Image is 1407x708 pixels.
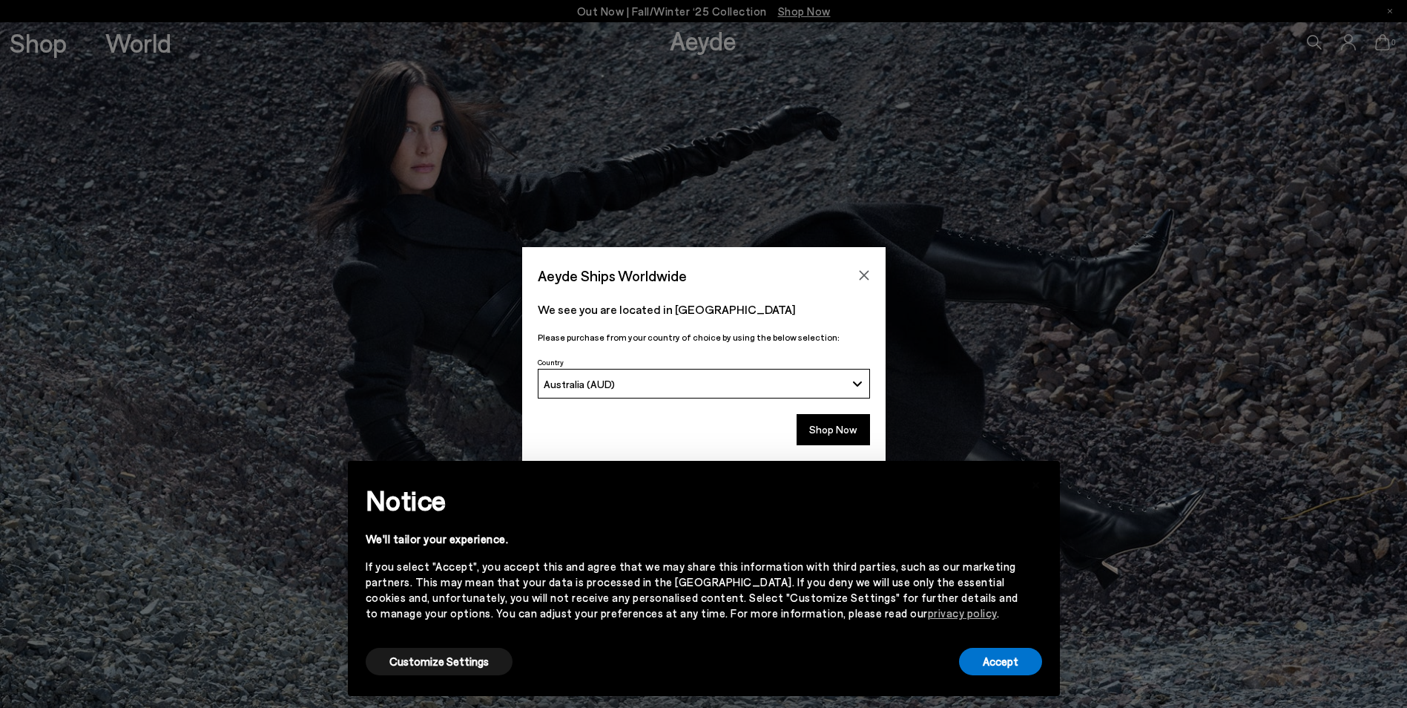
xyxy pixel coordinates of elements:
[1031,472,1041,494] span: ×
[366,531,1018,547] div: We'll tailor your experience.
[538,358,564,367] span: Country
[959,648,1042,675] button: Accept
[853,264,875,286] button: Close
[538,263,687,289] span: Aeyde Ships Worldwide
[538,301,870,318] p: We see you are located in [GEOGRAPHIC_DATA]
[797,414,870,445] button: Shop Now
[366,559,1018,621] div: If you select "Accept", you accept this and agree that we may share this information with third p...
[1018,465,1054,501] button: Close this notice
[538,330,870,344] p: Please purchase from your country of choice by using the below selection:
[544,378,615,390] span: Australia (AUD)
[366,481,1018,519] h2: Notice
[928,606,997,620] a: privacy policy
[366,648,513,675] button: Customize Settings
